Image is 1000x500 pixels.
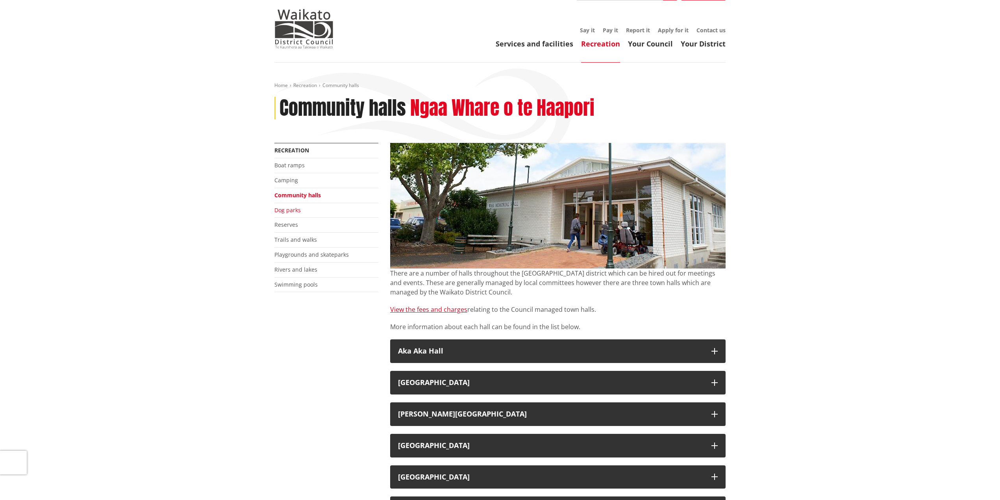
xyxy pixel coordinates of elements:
[398,347,704,355] h3: Aka Aka Hall
[274,82,288,89] a: Home
[274,191,321,199] a: Community halls
[696,26,726,34] a: Contact us
[274,146,309,154] a: Recreation
[964,467,992,495] iframe: Messenger Launcher
[398,473,704,481] h3: [GEOGRAPHIC_DATA]
[390,269,726,297] p: There are a number of halls throughout the [GEOGRAPHIC_DATA] district which can be hired out for ...
[626,26,650,34] a: Report it
[390,305,726,314] p: relating to the Council managed town halls.
[274,176,298,184] a: Camping
[496,39,573,48] a: Services and facilities
[274,236,317,243] a: Trails and walks
[390,465,726,489] button: [GEOGRAPHIC_DATA]
[681,39,726,48] a: Your District
[274,206,301,214] a: Dog parks
[628,39,673,48] a: Your Council
[658,26,689,34] a: Apply for it
[580,26,595,34] a: Say it
[398,442,704,450] h3: [GEOGRAPHIC_DATA]
[390,434,726,457] button: [GEOGRAPHIC_DATA]
[390,322,726,331] p: More information about each hall can be found in the list below.
[390,339,726,363] button: Aka Aka Hall
[293,82,317,89] a: Recreation
[390,143,726,269] img: Ngaruawahia Memorial Hall
[274,221,298,228] a: Reserves
[322,82,359,89] span: Community halls
[398,379,704,387] h3: [GEOGRAPHIC_DATA]
[410,97,594,120] h2: Ngaa Whare o te Haapori
[390,402,726,426] button: [PERSON_NAME][GEOGRAPHIC_DATA]
[603,26,618,34] a: Pay it
[274,9,333,48] img: Waikato District Council - Te Kaunihera aa Takiwaa o Waikato
[274,82,726,89] nav: breadcrumb
[390,371,726,394] button: [GEOGRAPHIC_DATA]
[274,161,305,169] a: Boat ramps
[274,266,317,273] a: Rivers and lakes
[274,251,349,258] a: Playgrounds and skateparks
[398,410,704,418] div: [PERSON_NAME][GEOGRAPHIC_DATA]
[390,305,467,314] a: View the fees and charges
[280,97,406,120] h1: Community halls
[274,281,318,288] a: Swimming pools
[581,39,620,48] a: Recreation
